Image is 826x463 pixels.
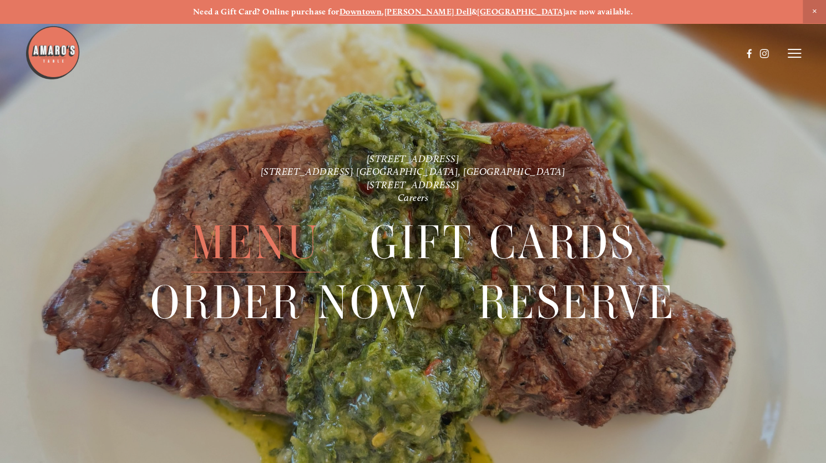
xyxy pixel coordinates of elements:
[478,273,675,332] a: Reserve
[150,273,428,332] a: Order Now
[367,153,460,164] a: [STREET_ADDRESS]
[370,212,636,271] a: Gift Cards
[370,212,636,272] span: Gift Cards
[367,178,460,190] a: [STREET_ADDRESS]
[565,7,633,17] strong: are now available.
[339,7,382,17] a: Downtown
[398,192,429,203] a: Careers
[472,7,477,17] strong: &
[193,7,339,17] strong: Need a Gift Card? Online purchase for
[477,7,565,17] a: [GEOGRAPHIC_DATA]
[382,7,384,17] strong: ,
[261,165,566,177] a: [STREET_ADDRESS] [GEOGRAPHIC_DATA], [GEOGRAPHIC_DATA]
[384,7,472,17] a: [PERSON_NAME] Dell
[25,25,80,80] img: Amaro's Table
[191,212,321,272] span: Menu
[191,212,321,271] a: Menu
